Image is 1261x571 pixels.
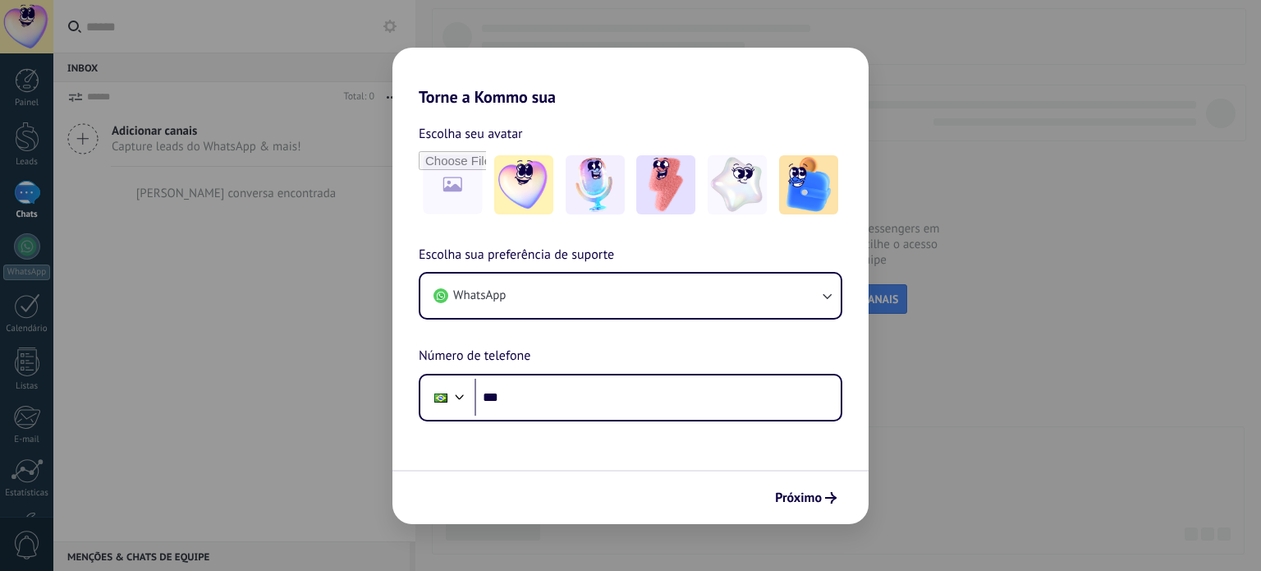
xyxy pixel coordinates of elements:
span: Número de telefone [419,346,530,367]
span: Escolha seu avatar [419,123,523,145]
div: Brazil: + 55 [425,380,456,415]
img: -4.jpeg [708,155,767,214]
span: WhatsApp [453,288,506,304]
img: -2.jpeg [566,155,625,214]
h2: Torne a Kommo sua [392,48,869,107]
span: Próximo [775,492,822,504]
img: -5.jpeg [779,155,838,214]
span: Escolha sua preferência de suporte [419,245,614,266]
img: -1.jpeg [494,155,553,214]
img: -3.jpeg [636,155,695,214]
button: Próximo [768,484,844,512]
button: WhatsApp [420,274,841,318]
